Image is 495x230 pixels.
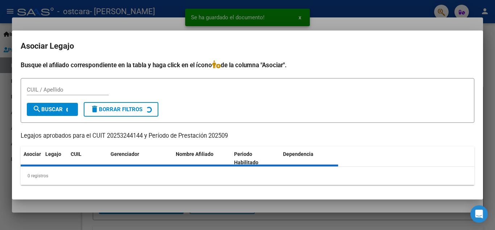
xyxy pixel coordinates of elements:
[24,151,41,157] span: Asociar
[42,146,68,170] datatable-header-cell: Legajo
[111,151,139,157] span: Gerenciador
[280,146,338,170] datatable-header-cell: Dependencia
[108,146,173,170] datatable-header-cell: Gerenciador
[231,146,280,170] datatable-header-cell: Periodo Habilitado
[470,205,488,223] div: Open Intercom Messenger
[21,39,474,53] h2: Asociar Legajo
[176,151,213,157] span: Nombre Afiliado
[90,106,142,113] span: Borrar Filtros
[21,60,474,70] h4: Busque el afiliado correspondiente en la tabla y haga click en el ícono de la columna "Asociar".
[33,106,63,113] span: Buscar
[173,146,231,170] datatable-header-cell: Nombre Afiliado
[71,151,82,157] span: CUIL
[68,146,108,170] datatable-header-cell: CUIL
[45,151,61,157] span: Legajo
[27,103,78,116] button: Buscar
[234,151,258,165] span: Periodo Habilitado
[21,167,474,185] div: 0 registros
[84,102,158,117] button: Borrar Filtros
[33,105,41,113] mat-icon: search
[90,105,99,113] mat-icon: delete
[283,151,313,157] span: Dependencia
[21,132,474,141] p: Legajos aprobados para el CUIT 20253244144 y Período de Prestación 202509
[21,146,42,170] datatable-header-cell: Asociar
